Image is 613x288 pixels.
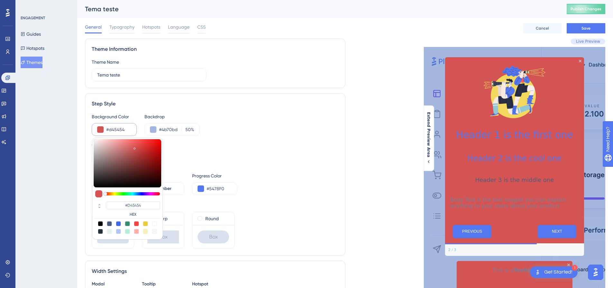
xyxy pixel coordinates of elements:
[184,126,191,133] input: %
[92,142,339,150] div: Tooltip Highlight Box
[482,60,547,124] img: Modal Media
[445,244,584,256] div: Footer
[192,172,237,180] div: Progress Color
[21,28,41,40] button: Guides
[450,154,579,163] h2: Header 2 is the cool one
[192,280,235,288] div: Hotspot
[106,212,160,217] label: HEX
[572,265,578,271] div: 1
[109,23,135,31] span: Typography
[448,248,456,253] div: Step 2 of 3
[544,269,572,276] div: Get Started!
[92,100,339,108] div: Step Style
[450,197,579,209] p: Body Text is the text snippet you can explain anything to your users about your product
[567,4,605,14] button: Publish Changes
[21,15,45,21] div: ENGAGEMENT
[181,126,194,133] label: %
[147,230,179,243] div: Box
[534,268,542,276] img: launcher-image-alternative-text
[21,57,42,68] button: Themes
[144,113,200,121] div: Backdrop
[155,185,172,193] span: Number
[571,6,601,12] span: Publish Changes
[92,280,134,288] div: Modal
[97,71,201,78] input: Theme Name
[85,4,551,14] div: Tema teste
[15,2,40,9] span: Need Help?
[579,60,581,62] div: Close Preview
[538,225,576,238] button: Next
[567,23,605,33] button: Save
[205,215,219,222] label: Round
[92,113,137,121] div: Background Color
[453,225,491,238] button: Previous
[536,26,549,31] span: Cancel
[581,26,590,31] span: Save
[586,263,605,282] iframe: UserGuiding AI Assistant Launcher
[450,129,579,140] h1: Header 1 is the first one
[92,45,339,53] div: Theme Information
[92,202,339,209] div: Box Roundness
[576,39,600,44] span: Live Preview
[142,280,184,288] div: Tooltip
[92,172,184,180] div: Step Progress Indicator
[21,42,44,54] button: Hotspots
[92,267,339,275] div: Width Settings
[198,230,229,243] div: Box
[450,176,579,183] h3: Header 3 is the middle one
[92,58,119,66] div: Theme Name
[197,23,206,31] span: CSS
[530,266,578,278] div: Open Get Started! checklist, remaining modules: 1
[426,112,431,157] span: Extend Preview Area
[514,267,535,273] b: Tooltip.
[168,23,190,31] span: Language
[85,23,102,31] span: General
[423,112,434,164] button: Extend Preview Area
[567,264,570,266] div: Close Preview
[523,23,562,33] button: Cancel
[142,23,160,31] span: Hotspots
[462,266,567,274] p: This is a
